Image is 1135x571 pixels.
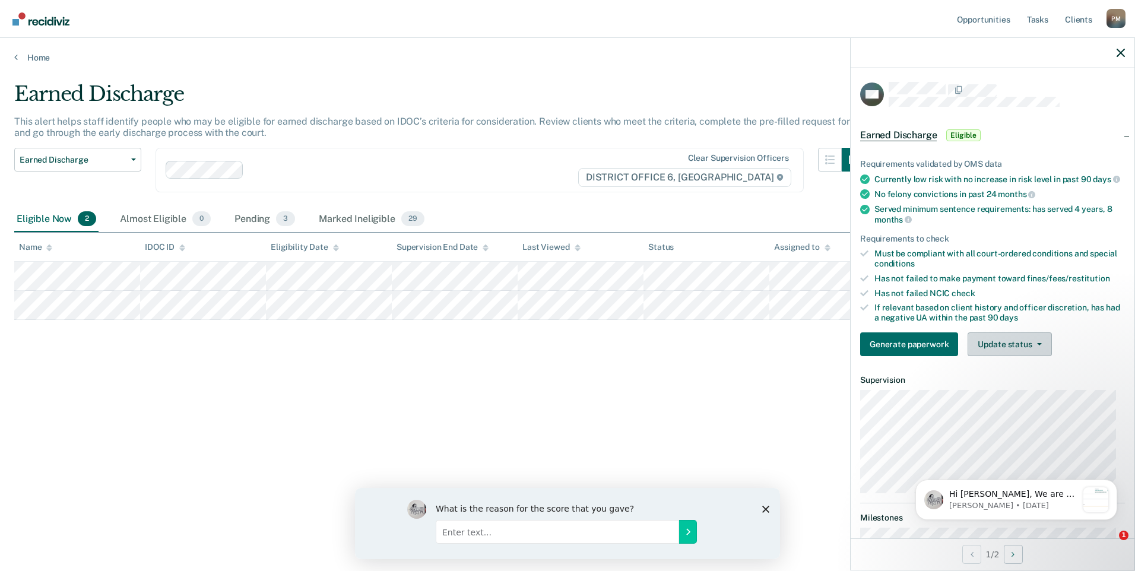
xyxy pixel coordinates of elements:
div: Earned DischargeEligible [851,116,1134,154]
button: Update status [968,332,1051,356]
div: Has not failed NCIC [874,288,1125,299]
div: Earned Discharge [14,82,865,116]
div: Almost Eligible [118,207,213,233]
span: Earned Discharge [20,155,126,165]
div: IDOC ID [145,242,185,252]
span: days [1093,175,1120,184]
button: Next Opportunity [1004,545,1023,564]
iframe: Intercom live chat [1095,531,1123,559]
div: Last Viewed [522,242,580,252]
div: Marked Ineligible [316,207,426,233]
span: Eligible [946,129,980,141]
span: days [1000,313,1017,322]
button: Generate paperwork [860,332,958,356]
iframe: Survey by Kim from Recidiviz [355,488,780,559]
div: 1 / 2 [851,538,1134,570]
button: Previous Opportunity [962,545,981,564]
span: 29 [401,211,424,227]
div: Clear supervision officers [688,153,789,163]
button: Profile dropdown button [1107,9,1126,28]
div: Status [648,242,674,252]
span: 3 [276,211,295,227]
dt: Milestones [860,513,1125,523]
span: 2 [78,211,96,227]
div: Pending [232,207,297,233]
div: If relevant based on client history and officer discretion, has had a negative UA within the past 90 [874,303,1125,323]
span: months [998,189,1035,199]
p: This alert helps staff identify people who may be eligible for earned discharge based on IDOC’s c... [14,116,860,138]
div: Requirements to check [860,234,1125,244]
div: Name [19,242,52,252]
div: Assigned to [774,242,830,252]
div: Eligible Now [14,207,99,233]
div: No felony convictions in past 24 [874,189,1125,199]
span: Earned Discharge [860,129,937,141]
div: Supervision End Date [397,242,489,252]
div: Requirements validated by OMS data [860,159,1125,169]
span: fines/fees/restitution [1027,274,1110,283]
div: Served minimum sentence requirements: has served 4 years, 8 [874,204,1125,224]
span: 1 [1119,531,1128,540]
dt: Supervision [860,375,1125,385]
div: Has not failed to make payment toward [874,274,1125,284]
a: Home [14,52,1121,63]
span: conditions [874,259,915,268]
img: Recidiviz [12,12,69,26]
span: DISTRICT OFFICE 6, [GEOGRAPHIC_DATA] [578,168,791,187]
iframe: Intercom notifications message [898,456,1135,539]
div: Currently low risk with no increase in risk level in past 90 [874,174,1125,185]
div: P M [1107,9,1126,28]
a: Navigate to form link [860,332,963,356]
span: check [952,288,975,298]
span: months [874,215,912,224]
div: Eligibility Date [271,242,339,252]
div: Must be compliant with all court-ordered conditions and special [874,249,1125,269]
span: 0 [192,211,211,227]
